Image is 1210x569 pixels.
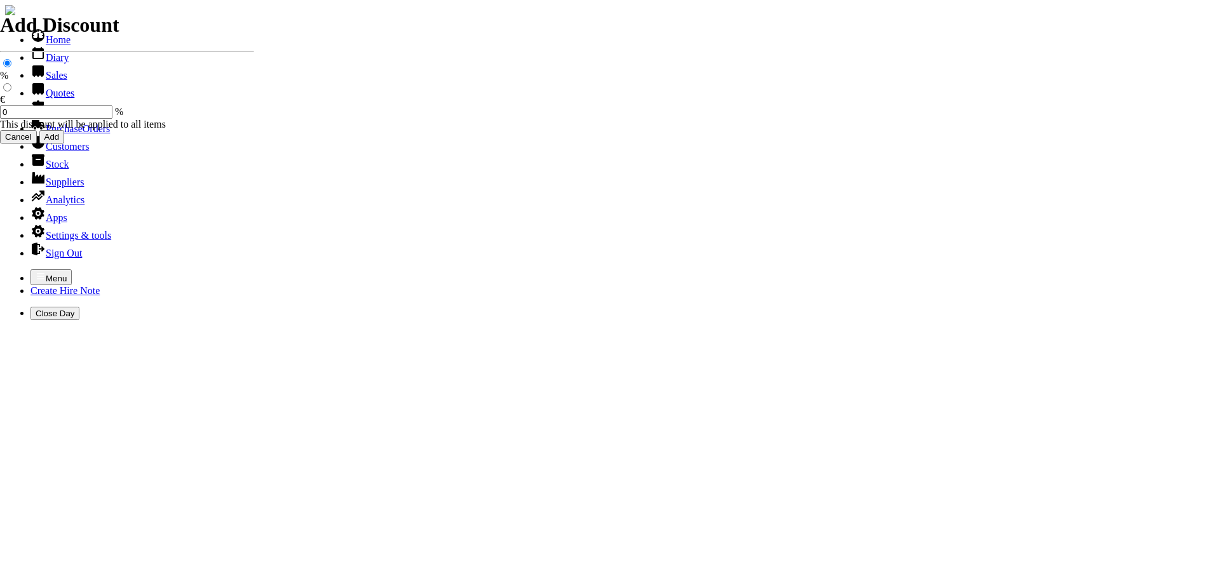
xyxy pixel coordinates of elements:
li: Hire Notes [30,99,1205,117]
li: Stock [30,152,1205,170]
button: Close Day [30,307,79,320]
span: % [115,106,123,117]
a: Sign Out [30,248,82,258]
a: Settings & tools [30,230,111,241]
a: Suppliers [30,177,84,187]
input: % [3,59,11,67]
a: Apps [30,212,67,223]
a: Create Hire Note [30,285,100,296]
input: Add [39,130,65,144]
li: Sales [30,64,1205,81]
button: Menu [30,269,72,285]
input: € [3,83,11,91]
a: Analytics [30,194,84,205]
li: Suppliers [30,170,1205,188]
a: Stock [30,159,69,170]
a: Customers [30,141,89,152]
